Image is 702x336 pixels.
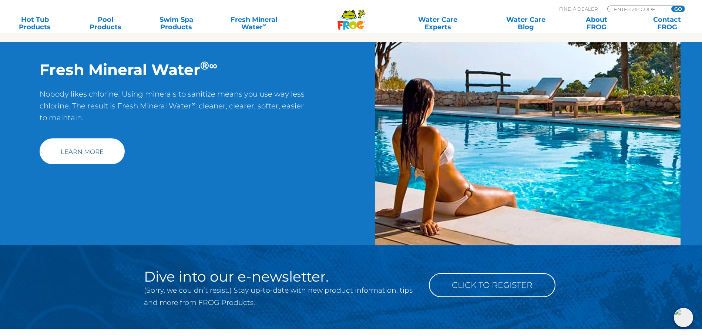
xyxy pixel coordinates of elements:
h2: Fresh Mineral Water [40,60,309,79]
h2: Dive into our e-newsletter. [144,269,418,284]
p: Find A Dealer [559,6,598,12]
img: openIcon [674,308,693,327]
a: Swim SpaProducts [149,16,204,31]
a: Hot TubProducts [7,16,63,31]
p: Nobody likes chlorine! Using minerals to sanitize means you use way less chlorine. The result is ... [40,88,309,131]
sup: ∞ [209,58,217,73]
a: Learn More [40,138,125,164]
a: Water CareBlog [498,16,553,31]
img: img-truth-about-salt-fpo [375,42,681,245]
p: (Sorry, we couldn’t resist.) Stay up-to-date with new product information, tips and more from FRO... [144,284,418,309]
input: GO [671,6,685,12]
a: Click to Register [429,273,555,297]
sup: ® [200,58,209,73]
a: AboutFROG [569,16,624,31]
a: PoolProducts [78,16,133,31]
a: Water CareExperts [393,16,483,31]
sup: ∞ [263,22,266,28]
sup: ∞ [191,100,195,107]
a: ContactFROG [639,16,695,31]
a: Fresh MineralWater∞ [219,16,288,31]
input: Zip Code Form [613,6,663,12]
